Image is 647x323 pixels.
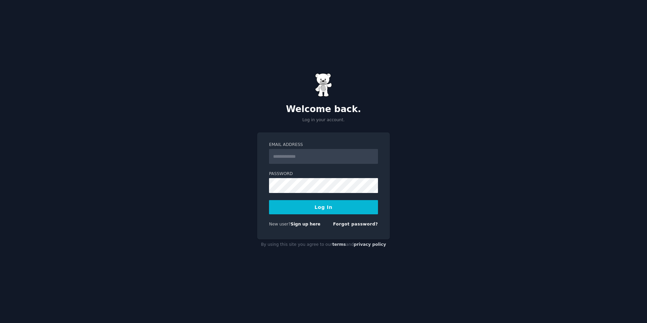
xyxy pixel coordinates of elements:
a: Forgot password? [333,222,378,227]
img: Gummy Bear [315,73,332,97]
button: Log In [269,200,378,214]
label: Password [269,171,378,177]
a: Sign up here [291,222,320,227]
span: New user? [269,222,291,227]
a: privacy policy [354,242,386,247]
div: By using this site you agree to our and [257,239,390,250]
label: Email Address [269,142,378,148]
h2: Welcome back. [257,104,390,115]
a: terms [332,242,346,247]
p: Log in your account. [257,117,390,123]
